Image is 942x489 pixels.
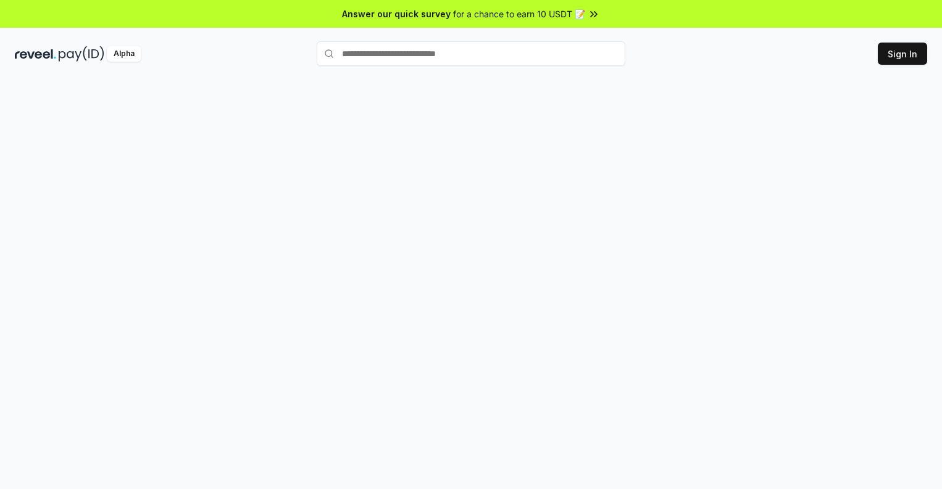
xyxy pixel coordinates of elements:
[342,7,451,20] span: Answer our quick survey
[878,43,927,65] button: Sign In
[15,46,56,62] img: reveel_dark
[453,7,585,20] span: for a chance to earn 10 USDT 📝
[107,46,141,62] div: Alpha
[59,46,104,62] img: pay_id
